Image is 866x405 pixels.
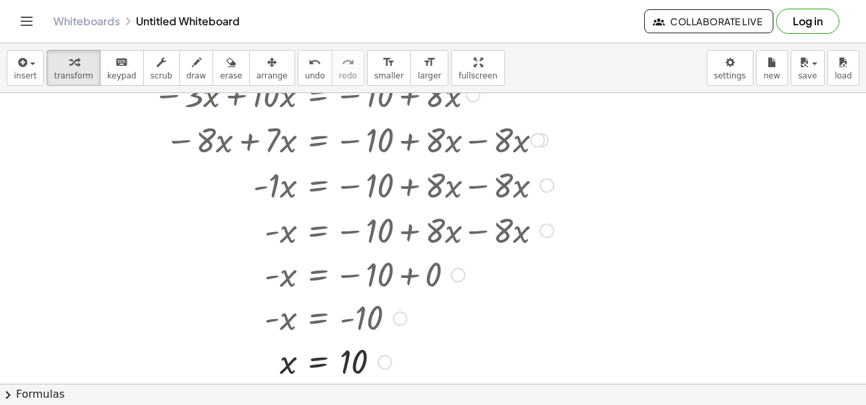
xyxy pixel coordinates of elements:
button: draw [179,50,214,86]
button: keyboardkeypad [100,50,144,86]
button: erase [213,50,249,86]
button: redoredo [332,50,364,86]
span: new [763,71,780,80]
span: Collaborate Live [655,15,762,27]
i: keyboard [115,55,128,70]
button: arrange [249,50,295,86]
button: undoundo [298,50,332,86]
span: save [798,71,817,80]
button: format_sizesmaller [367,50,411,86]
button: transform [47,50,101,86]
i: format_size [382,55,395,70]
span: settings [714,71,746,80]
span: transform [54,71,93,80]
span: larger [418,71,441,80]
span: draw [187,71,207,80]
span: load [835,71,852,80]
a: Whiteboards [53,15,120,28]
i: format_size [423,55,436,70]
button: format_sizelarger [410,50,448,86]
i: undo [308,55,321,70]
i: redo [342,55,354,70]
span: arrange [256,71,288,80]
button: Toggle navigation [16,11,37,32]
span: redo [339,71,357,80]
button: new [756,50,788,86]
button: Collaborate Live [644,9,773,33]
span: scrub [151,71,173,80]
button: insert [7,50,44,86]
button: load [827,50,859,86]
button: Log in [776,9,839,34]
button: save [791,50,825,86]
span: smaller [374,71,404,80]
button: settings [707,50,753,86]
button: fullscreen [451,50,504,86]
span: insert [14,71,37,80]
button: scrub [143,50,180,86]
span: erase [220,71,242,80]
span: keypad [107,71,137,80]
span: undo [305,71,325,80]
span: fullscreen [458,71,497,80]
